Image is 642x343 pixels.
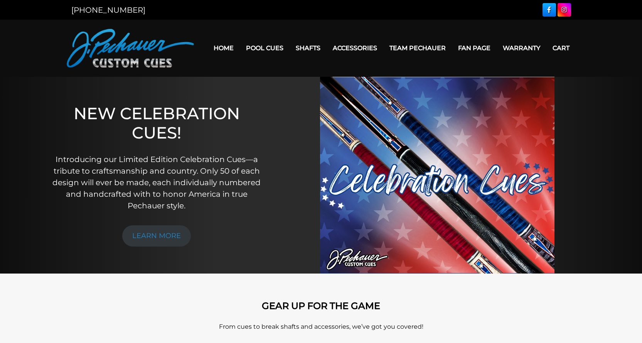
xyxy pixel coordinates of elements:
img: Pechauer Custom Cues [67,29,194,68]
h1: NEW CELEBRATION CUES! [52,104,261,143]
p: Introducing our Limited Edition Celebration Cues—a tribute to craftsmanship and country. Only 50 ... [52,154,261,211]
a: LEARN MORE [122,225,191,247]
a: Home [207,38,240,58]
a: Team Pechauer [383,38,452,58]
a: Fan Page [452,38,497,58]
strong: GEAR UP FOR THE GAME [262,300,380,311]
a: Shafts [290,38,327,58]
a: Accessories [327,38,383,58]
a: [PHONE_NUMBER] [71,5,145,15]
a: Cart [546,38,576,58]
p: From cues to break shafts and accessories, we’ve got you covered! [101,322,541,331]
a: Warranty [497,38,546,58]
a: Pool Cues [240,38,290,58]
